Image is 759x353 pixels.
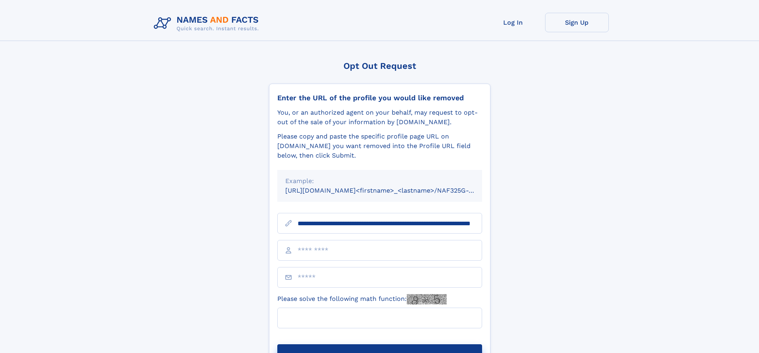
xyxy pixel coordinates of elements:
[277,108,482,127] div: You, or an authorized agent on your behalf, may request to opt-out of the sale of your informatio...
[277,94,482,102] div: Enter the URL of the profile you would like removed
[277,132,482,160] div: Please copy and paste the specific profile page URL on [DOMAIN_NAME] you want removed into the Pr...
[481,13,545,32] a: Log In
[545,13,609,32] a: Sign Up
[285,176,474,186] div: Example:
[269,61,490,71] div: Opt Out Request
[151,13,265,34] img: Logo Names and Facts
[285,187,497,194] small: [URL][DOMAIN_NAME]<firstname>_<lastname>/NAF325G-xxxxxxxx
[277,294,447,304] label: Please solve the following math function:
